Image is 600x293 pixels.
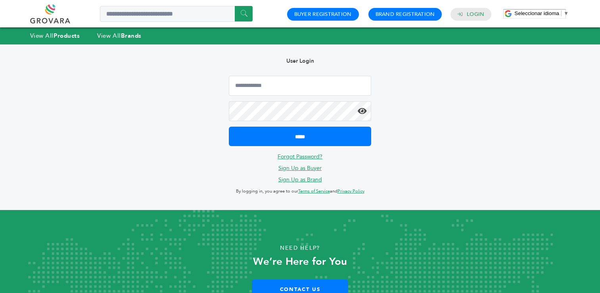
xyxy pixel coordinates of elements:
[229,76,371,96] input: Email Address
[30,32,80,40] a: View AllProducts
[278,176,322,183] a: Sign Up as Brand
[229,101,371,121] input: Password
[376,11,435,18] a: Brand Registration
[514,10,559,16] span: Seleccionar idioma
[30,242,570,254] p: Need Help?
[54,32,80,40] strong: Products
[298,188,330,194] a: Terms of Service
[121,32,142,40] strong: Brands
[294,11,352,18] a: Buyer Registration
[286,57,314,65] b: User Login
[514,10,569,16] a: Seleccionar idioma​
[337,188,364,194] a: Privacy Policy
[564,10,569,16] span: ▼
[278,164,322,172] a: Sign Up as Buyer
[467,11,484,18] a: Login
[253,254,347,269] strong: We’re Here for You
[97,32,142,40] a: View AllBrands
[561,10,562,16] span: ​
[100,6,253,22] input: Search a product or brand...
[278,153,322,160] a: Forgot Password?
[229,187,371,196] p: By logging in, you agree to our and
